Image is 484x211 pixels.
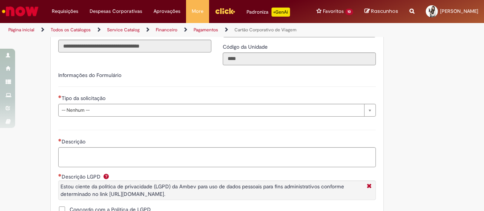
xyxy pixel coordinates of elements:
[247,8,290,17] div: Padroniza
[102,173,111,179] span: Ajuda para Descrição LGPD
[58,147,376,167] textarea: Descrição
[215,5,235,17] img: click_logo_yellow_360x200.png
[90,8,142,15] span: Despesas Corporativas
[6,23,317,37] ul: Trilhas de página
[62,104,360,116] span: -- Nenhum --
[62,138,87,145] span: Descrição
[223,52,376,65] input: Código da Unidade
[58,40,211,52] input: Título
[156,27,177,33] a: Financeiro
[58,174,62,177] span: Obrigatório
[154,8,180,15] span: Aprovações
[51,27,91,33] a: Todos os Catálogos
[58,139,62,142] span: Necessários
[107,27,140,33] a: Service Catalog
[62,173,102,180] span: Descrição LGPD
[58,95,62,98] span: Necessários
[58,72,121,79] label: Informações do Formulário
[365,183,374,191] i: Fechar Mais Informações Por question_descricao_lgpd
[62,95,107,102] span: Tipo da solicitação
[60,183,344,197] span: Estou ciente da politica de privacidade (LGPD) da Ambev para uso de dados pessoais para fins admi...
[223,43,269,51] label: Somente leitura - Código da Unidade
[192,8,203,15] span: More
[8,27,34,33] a: Página inicial
[365,8,398,15] a: Rascunhos
[345,9,353,15] span: 10
[371,8,398,15] span: Rascunhos
[194,27,218,33] a: Pagamentos
[440,8,478,14] span: [PERSON_NAME]
[1,4,40,19] img: ServiceNow
[223,43,269,50] span: Somente leitura - Código da Unidade
[234,27,296,33] a: Cartão Corporativo de Viagem
[271,8,290,17] p: +GenAi
[323,8,344,15] span: Favoritos
[52,8,78,15] span: Requisições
